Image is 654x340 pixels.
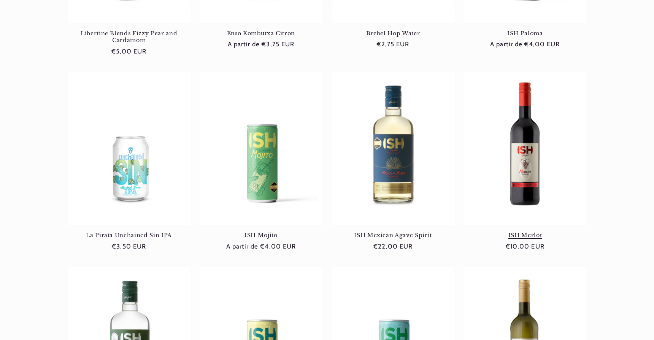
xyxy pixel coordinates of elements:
[200,232,322,239] a: ISH Mojito
[68,232,190,239] a: La Pirata Unchained Sin IPA
[68,30,190,44] a: Libertine Blends Fizzy Pear and Cardamom
[464,30,586,37] a: ISH Paloma
[464,232,586,239] a: ISH Merlot
[332,30,454,37] a: Brebel Hop Water
[200,30,322,37] a: Enso Kombutxa Citron
[332,232,454,239] a: ISH Mexican Agave Spirit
